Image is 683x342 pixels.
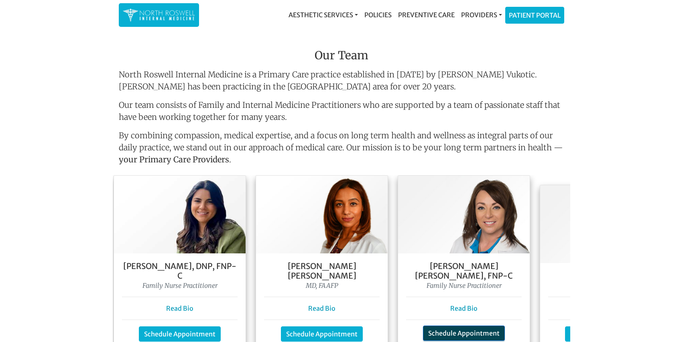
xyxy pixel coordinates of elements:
a: Providers [458,7,505,23]
a: Read Bio [166,304,193,312]
a: Patient Portal [506,7,564,23]
img: Dr. George Kanes [540,185,672,263]
i: Family Nurse Practitioner [427,281,502,289]
h3: Our Team [119,49,564,66]
a: Preventive Care [395,7,458,23]
h5: [PERSON_NAME] [PERSON_NAME] [264,261,380,281]
img: Keela Weeks Leger, FNP-C [398,176,530,253]
a: Schedule Appointment [139,326,221,342]
p: By combining compassion, medical expertise, and a focus on long term health and wellness as integ... [119,130,564,169]
a: Read Bio [450,304,478,312]
p: Our team consists of Family and Internal Medicine Practitioners who are supported by a team of pa... [119,99,564,123]
a: Schedule Appointment [565,326,647,342]
img: Dr. Farah Mubarak Ali MD, FAAFP [256,176,388,253]
i: MD, FAAFP [306,281,338,289]
i: Family Nurse Practitioner [142,281,218,289]
h5: [PERSON_NAME] [PERSON_NAME], FNP-C [406,261,522,281]
a: Read Bio [308,304,335,312]
p: North Roswell Internal Medicine is a Primary Care practice established in [DATE] by [PERSON_NAME]... [119,69,564,93]
img: North Roswell Internal Medicine [123,7,195,23]
a: Aesthetic Services [285,7,361,23]
a: Schedule Appointment [423,326,505,341]
h5: [PERSON_NAME] [548,271,664,281]
strong: your Primary Care Providers [119,154,229,164]
a: Policies [361,7,395,23]
h5: [PERSON_NAME], DNP, FNP- C [122,261,238,281]
a: Schedule Appointment [281,326,363,342]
